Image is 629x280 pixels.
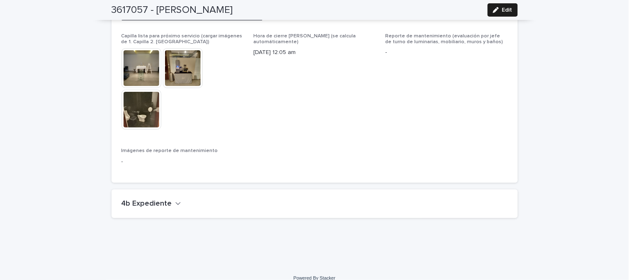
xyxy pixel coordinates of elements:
p: - [386,48,508,57]
p: [DATE] 12:05 am [253,48,376,57]
button: Edit [488,3,518,17]
span: Hora de cierre [PERSON_NAME] (se calcula automáticamente) [253,34,356,44]
span: Reporte de mantenimiento (evaluación por jefe de turno de luminarias, mobiliario, muros y baños) [386,34,503,44]
h2: 4b Expediente [121,199,172,209]
p: - [121,157,244,166]
button: 4b Expediente [121,199,181,209]
h2: 3617057 - [PERSON_NAME] [112,4,233,16]
span: Imágenes de reporte de mantenimiento [121,148,218,153]
span: Edit [502,7,512,13]
span: Capilla lista para próximo servicio (cargar imágenes de 1. Capilla 2. [GEOGRAPHIC_DATA]) [121,34,243,44]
